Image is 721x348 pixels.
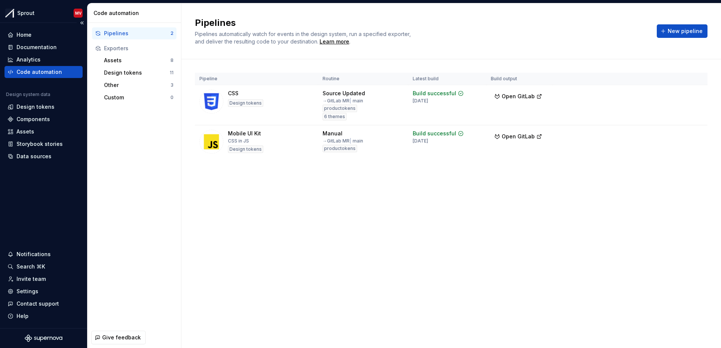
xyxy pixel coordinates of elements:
[17,300,59,307] div: Contact support
[17,128,34,135] div: Assets
[5,298,83,310] button: Contact support
[17,263,45,270] div: Search ⌘K
[5,310,83,322] button: Help
[668,27,703,35] span: New pipeline
[320,38,349,45] a: Learn more
[502,93,535,100] span: Open GitLab
[486,73,552,85] th: Build output
[17,31,32,39] div: Home
[5,9,14,18] img: b6c2a6ff-03c2-4811-897b-2ef07e5e0e51.png
[502,133,535,140] span: Open GitLab
[491,130,546,143] button: Open GitLab
[17,288,38,295] div: Settings
[17,9,35,17] div: Sprout
[104,81,170,89] div: Other
[228,90,238,97] div: CSS
[17,140,63,148] div: Storybook stories
[17,103,54,111] div: Design tokens
[104,30,170,37] div: Pipelines
[101,67,176,79] button: Design tokens11
[323,138,363,144] div: → GitLab MR main
[5,113,83,125] a: Components
[101,79,176,91] button: Other3
[101,91,176,103] button: Custom0
[17,250,51,258] div: Notifications
[170,30,173,36] div: 2
[318,73,408,85] th: Routine
[75,10,81,16] div: MV
[77,18,87,28] button: Collapse sidebar
[17,115,50,123] div: Components
[170,70,173,76] div: 11
[94,9,178,17] div: Code automation
[170,57,173,63] div: 8
[101,54,176,66] button: Assets8
[92,27,176,39] button: Pipelines2
[17,275,46,283] div: Invite team
[5,261,83,273] button: Search ⌘K
[491,94,546,100] a: Open GitLab
[2,5,86,21] button: SproutMV
[350,98,351,103] span: |
[5,285,83,297] a: Settings
[17,312,29,320] div: Help
[657,24,707,38] button: New pipeline
[350,138,351,144] span: |
[408,73,486,85] th: Latest build
[25,334,62,342] svg: Supernova Logo
[6,91,50,97] div: Design system data
[413,130,456,137] div: Build successful
[104,57,170,64] div: Assets
[170,82,173,88] div: 3
[228,130,261,137] div: Mobile UI Kit
[324,114,345,120] span: 6 themes
[17,43,57,51] div: Documentation
[491,134,546,141] a: Open GitLab
[5,150,83,162] a: Data sources
[228,145,263,153] div: Design tokens
[228,99,263,107] div: Design tokens
[17,153,51,160] div: Data sources
[170,94,173,100] div: 0
[5,54,83,66] a: Analytics
[491,90,546,103] button: Open GitLab
[318,39,350,45] span: .
[104,69,170,76] div: Design tokens
[102,334,141,341] span: Give feedback
[104,94,170,101] div: Custom
[91,331,146,344] button: Give feedback
[413,90,456,97] div: Build successful
[17,56,41,63] div: Analytics
[5,273,83,285] a: Invite team
[323,145,357,152] div: productokens
[5,29,83,41] a: Home
[228,138,249,144] div: CSS in JS
[5,66,83,78] a: Code automation
[323,98,363,104] div: → GitLab MR main
[413,98,428,104] div: [DATE]
[5,248,83,260] button: Notifications
[5,126,83,138] a: Assets
[5,138,83,150] a: Storybook stories
[195,17,648,29] h2: Pipelines
[323,130,342,137] div: Manual
[413,138,428,144] div: [DATE]
[195,73,318,85] th: Pipeline
[323,105,357,112] div: productokens
[195,31,412,45] span: Pipelines automatically watch for events in the design system, run a specified exporter, and deli...
[17,68,62,76] div: Code automation
[104,45,173,52] div: Exporters
[323,90,365,97] div: Source Updated
[5,101,83,113] a: Design tokens
[5,41,83,53] a: Documentation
